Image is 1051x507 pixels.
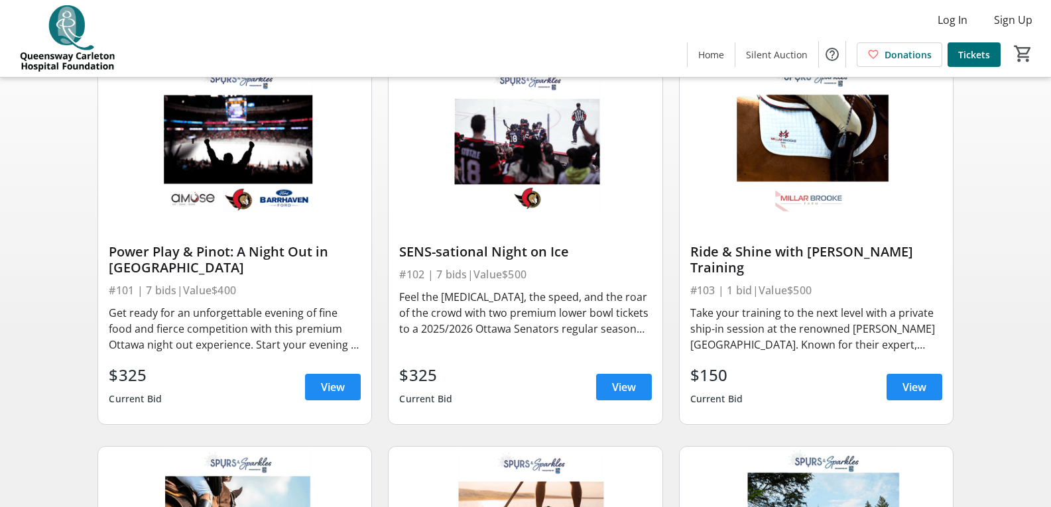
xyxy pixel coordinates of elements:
div: $325 [109,363,162,387]
img: Ride & Shine with Millar Brooke Training [680,62,953,216]
span: View [902,379,926,395]
span: Home [698,48,724,62]
a: Donations [857,42,942,67]
div: Current Bid [109,387,162,411]
a: Tickets [948,42,1001,67]
div: Take your training to the next level with a private ship-in session at the renowned [PERSON_NAME]... [690,305,942,353]
div: SENS-sational Night on Ice [399,244,651,260]
span: Log In [938,12,967,28]
div: Get ready for an unforgettable evening of fine food and fierce competition with this premium Otta... [109,305,361,353]
span: Donations [885,48,932,62]
a: Silent Auction [735,42,818,67]
button: Log In [927,9,978,30]
div: #103 | 1 bid | Value $500 [690,281,942,300]
a: View [305,374,361,400]
div: $325 [399,363,452,387]
span: View [321,379,345,395]
a: Home [688,42,735,67]
img: SENS-sational Night on Ice [389,62,662,216]
button: Help [819,41,845,68]
div: Power Play & Pinot: A Night Out in [GEOGRAPHIC_DATA] [109,244,361,276]
div: $150 [690,363,743,387]
div: Feel the [MEDICAL_DATA], the speed, and the roar of the crowd with two premium lower bowl tickets... [399,289,651,337]
div: #102 | 7 bids | Value $500 [399,265,651,284]
img: Power Play & Pinot: A Night Out in Ottawa [98,62,371,216]
button: Sign Up [983,9,1043,30]
span: View [612,379,636,395]
div: #101 | 7 bids | Value $400 [109,281,361,300]
span: Silent Auction [746,48,808,62]
span: Sign Up [994,12,1032,28]
img: QCH Foundation's Logo [8,5,126,72]
div: Current Bid [399,387,452,411]
button: Cart [1011,42,1035,66]
a: View [596,374,652,400]
div: Ride & Shine with [PERSON_NAME] Training [690,244,942,276]
span: Tickets [958,48,990,62]
a: View [887,374,942,400]
div: Current Bid [690,387,743,411]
